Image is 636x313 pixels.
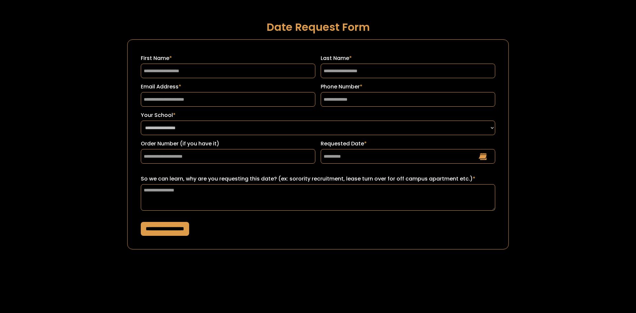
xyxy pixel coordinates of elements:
label: Email Address [141,83,315,91]
label: Requested Date [321,140,495,148]
h1: Date Request Form [127,21,509,33]
label: Your School [141,111,495,119]
label: Last Name [321,54,495,62]
label: Phone Number [321,83,495,91]
label: First Name [141,54,315,62]
form: Request a Date Form [127,39,509,249]
label: So we can learn, why are you requesting this date? (ex: sorority recruitment, lease turn over for... [141,175,495,183]
label: Order Number (if you have it) [141,140,315,148]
